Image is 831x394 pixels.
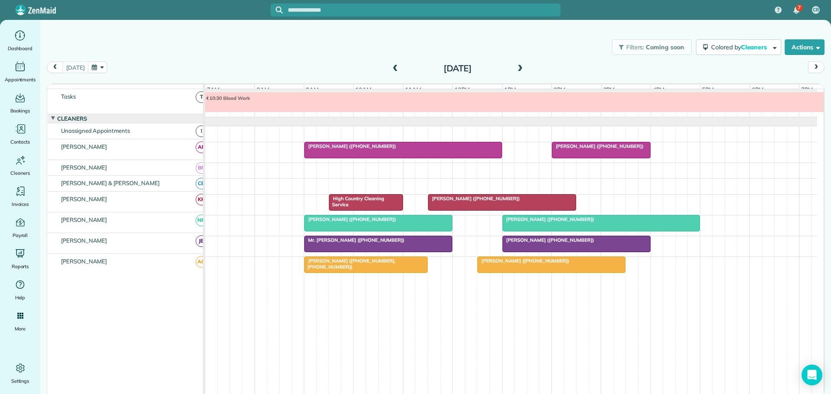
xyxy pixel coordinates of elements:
[799,86,815,93] span: 7pm
[626,43,644,51] span: Filters:
[304,258,396,270] span: [PERSON_NAME] ([PHONE_NUMBER], [PHONE_NUMBER])
[3,247,37,271] a: Reports
[651,86,666,93] span: 4pm
[304,216,396,222] span: [PERSON_NAME] ([PHONE_NUMBER])
[47,61,63,73] button: prev
[304,237,405,243] span: Mr. [PERSON_NAME] ([PHONE_NUMBER])
[13,231,28,240] span: Payroll
[62,61,88,73] button: [DATE]
[196,215,207,226] span: NM
[59,179,161,186] span: [PERSON_NAME] & [PERSON_NAME]
[59,216,109,223] span: [PERSON_NAME]
[5,75,36,84] span: Appointments
[59,164,109,171] span: [PERSON_NAME]
[741,43,769,51] span: Cleaners
[3,184,37,208] a: Invoices
[3,122,37,146] a: Contacts
[196,141,207,153] span: AF
[354,86,373,93] span: 10am
[798,4,801,11] span: 7
[15,293,26,302] span: Help
[205,86,221,93] span: 7am
[12,262,29,271] span: Reports
[787,1,805,20] div: 7 unread notifications
[196,178,207,189] span: CB
[59,258,109,265] span: [PERSON_NAME]
[196,194,207,205] span: KH
[453,86,471,93] span: 12pm
[750,86,765,93] span: 6pm
[196,162,207,174] span: BR
[3,153,37,177] a: Cleaners
[403,64,512,73] h2: [DATE]
[59,143,109,150] span: [PERSON_NAME]
[802,365,822,385] div: Open Intercom Messenger
[55,115,89,122] span: Cleaners
[205,95,251,101] span: 10:30 Blood Work
[8,44,32,53] span: Dashboard
[304,86,320,93] span: 9am
[477,258,570,264] span: [PERSON_NAME] ([PHONE_NUMBER])
[10,106,30,115] span: Bookings
[813,6,819,13] span: CB
[59,237,109,244] span: [PERSON_NAME]
[3,361,37,385] a: Settings
[12,200,29,208] span: Invoices
[711,43,770,51] span: Colored by
[646,43,685,51] span: Coming soon
[502,216,595,222] span: [PERSON_NAME] ([PHONE_NUMBER])
[329,195,384,208] span: High Country Cleaning Service
[502,86,518,93] span: 1pm
[785,39,825,55] button: Actions
[551,143,644,149] span: [PERSON_NAME] ([PHONE_NUMBER])
[276,6,283,13] svg: Focus search
[11,377,29,385] span: Settings
[10,169,30,177] span: Cleaners
[10,138,30,146] span: Contacts
[3,278,37,302] a: Help
[403,86,423,93] span: 11am
[196,256,207,268] span: AG
[196,125,207,137] span: !
[59,195,109,202] span: [PERSON_NAME]
[3,29,37,53] a: Dashboard
[59,93,77,100] span: Tasks
[304,143,396,149] span: [PERSON_NAME] ([PHONE_NUMBER])
[15,324,26,333] span: More
[255,86,271,93] span: 8am
[3,60,37,84] a: Appointments
[3,215,37,240] a: Payroll
[3,91,37,115] a: Bookings
[696,39,781,55] button: Colored byCleaners
[552,86,567,93] span: 2pm
[271,6,283,13] button: Focus search
[808,61,825,73] button: next
[196,91,207,103] span: T
[602,86,617,93] span: 3pm
[502,237,595,243] span: [PERSON_NAME] ([PHONE_NUMBER])
[196,235,207,247] span: JB
[428,195,520,202] span: [PERSON_NAME] ([PHONE_NUMBER])
[59,127,132,134] span: Unassigned Appointments
[700,86,715,93] span: 5pm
